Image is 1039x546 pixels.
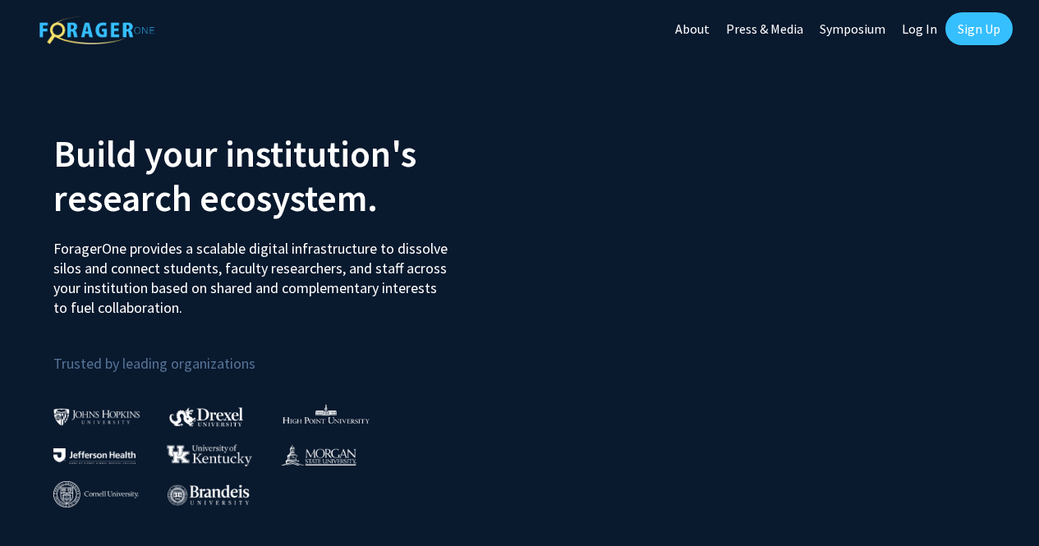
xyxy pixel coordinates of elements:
[283,404,370,424] img: High Point University
[168,484,250,505] img: Brandeis University
[53,227,453,318] p: ForagerOne provides a scalable digital infrastructure to dissolve silos and connect students, fac...
[53,408,140,425] img: Johns Hopkins University
[167,444,252,466] img: University of Kentucky
[281,444,356,466] img: Morgan State University
[53,131,508,220] h2: Build your institution's research ecosystem.
[39,16,154,44] img: ForagerOne Logo
[169,407,243,426] img: Drexel University
[53,481,139,508] img: Cornell University
[53,448,136,464] img: Thomas Jefferson University
[945,12,1013,45] a: Sign Up
[53,331,508,376] p: Trusted by leading organizations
